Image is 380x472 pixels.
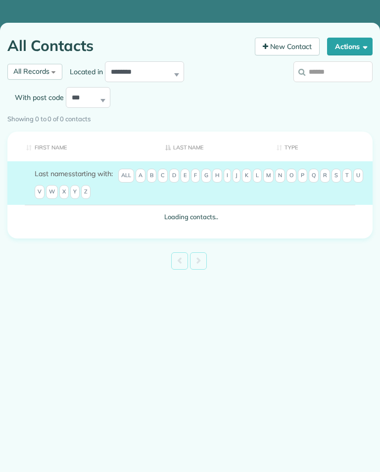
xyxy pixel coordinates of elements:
[7,110,373,124] div: Showing 0 to 0 of 0 contacts
[253,169,262,183] span: L
[263,169,274,183] span: M
[147,169,156,183] span: B
[118,169,134,183] span: All
[169,169,179,183] span: D
[309,169,319,183] span: Q
[233,169,240,183] span: J
[59,185,69,199] span: X
[201,169,211,183] span: G
[342,169,352,183] span: T
[242,169,251,183] span: K
[298,169,307,183] span: P
[191,169,200,183] span: F
[269,132,373,162] th: Type: activate to sort column ascending
[7,38,247,54] h1: All Contacts
[7,132,158,162] th: First Name: activate to sort column ascending
[158,132,269,162] th: Last Name: activate to sort column descending
[7,205,373,229] td: Loading contacts..
[224,169,231,183] span: I
[158,169,168,183] span: C
[353,169,363,183] span: U
[327,38,373,55] button: Actions
[332,169,341,183] span: S
[13,67,49,76] span: All Records
[286,169,296,183] span: O
[320,169,330,183] span: R
[81,185,91,199] span: Z
[62,67,105,77] label: Located in
[35,185,45,199] span: V
[212,169,222,183] span: H
[136,169,145,183] span: A
[46,185,58,199] span: W
[255,38,320,55] a: New Contact
[181,169,190,183] span: E
[7,93,66,102] label: With post code
[35,169,113,179] label: starting with:
[35,169,72,178] span: Last names
[275,169,285,183] span: N
[70,185,80,199] span: Y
